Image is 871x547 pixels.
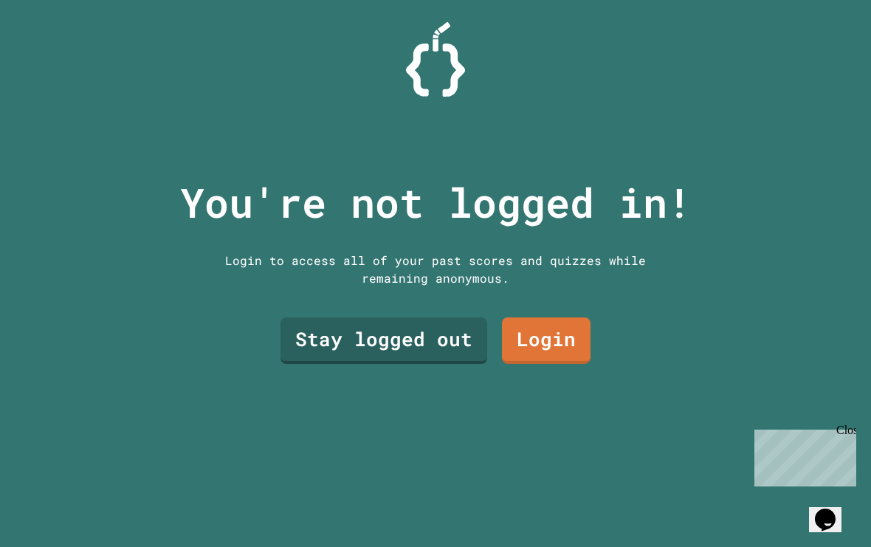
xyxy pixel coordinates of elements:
[406,22,465,97] img: Logo.svg
[6,6,102,94] div: Chat with us now!Close
[180,172,692,233] p: You're not logged in!
[280,317,487,364] a: Stay logged out
[214,252,657,287] div: Login to access all of your past scores and quizzes while remaining anonymous.
[809,488,856,532] iframe: chat widget
[502,317,591,364] a: Login
[748,424,856,486] iframe: chat widget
